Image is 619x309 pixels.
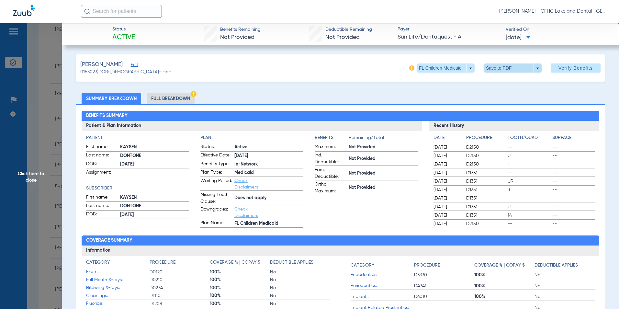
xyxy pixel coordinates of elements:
[433,170,461,176] span: [DATE]
[466,134,505,143] app-breakdown-title: Procedure
[210,259,260,266] h4: Coverage % | Copay $
[200,152,232,160] span: Effective Date:
[474,283,535,289] span: 100%
[234,207,258,218] a: Check Disclaimers
[349,155,418,162] span: Not Provided
[552,204,595,210] span: --
[86,292,150,299] span: Cleanings:
[150,301,210,307] span: D1208
[508,187,550,193] span: 3
[433,204,461,210] span: [DATE]
[86,161,118,168] span: DOB:
[81,5,162,18] input: Search for patients
[466,204,505,210] span: D1351
[270,269,330,275] span: No
[351,282,414,289] span: Periodontics:
[433,178,461,185] span: [DATE]
[551,63,601,73] button: Verify Benefits
[508,178,550,185] span: UR
[325,34,360,40] span: Not Provided
[325,26,372,33] span: Deductible Remaining
[433,134,461,141] h4: Date
[120,161,189,168] span: [DATE]
[112,26,135,33] span: Status
[82,111,600,121] h2: Benefits Summary
[86,185,189,192] app-breakdown-title: Subscriber
[552,170,595,176] span: --
[234,169,303,176] span: Medicaid
[587,278,619,309] iframe: Chat Widget
[351,259,414,271] app-breakdown-title: Category
[552,134,595,143] app-breakdown-title: Surface
[120,203,189,210] span: DONTONE
[552,153,595,159] span: --
[552,134,595,141] h4: Surface
[131,63,137,69] span: Edit
[535,283,595,289] span: No
[315,143,346,151] span: Maximum:
[86,269,150,275] span: Exams:
[315,134,349,143] app-breakdown-title: Benefits
[433,134,461,143] app-breakdown-title: Date
[506,34,531,42] span: [DATE]
[508,134,550,143] app-breakdown-title: Tooth/Quad
[210,301,270,307] span: 100%
[200,177,232,190] span: Waiting Period:
[414,293,474,300] span: D6010
[234,153,303,159] span: [DATE]
[552,195,595,201] span: --
[200,191,232,205] span: Missing Tooth Clause:
[414,259,474,271] app-breakdown-title: Procedure
[86,284,150,291] span: Bitewing X-rays:
[270,292,330,299] span: No
[315,166,346,180] span: Fam. Deductible:
[234,144,303,151] span: Active
[433,195,461,201] span: [DATE]
[315,181,346,195] span: Ortho Maximum:
[120,144,189,151] span: KAYSEN
[552,187,595,193] span: --
[210,285,270,291] span: 100%
[552,144,595,151] span: --
[82,246,600,256] h3: Information
[414,262,440,269] h4: Procedure
[86,211,118,219] span: DOB:
[552,221,595,227] span: --
[315,134,349,141] h4: Benefits
[508,144,550,151] span: --
[86,143,118,151] span: First name:
[86,259,150,268] app-breakdown-title: Category
[86,277,150,283] span: Full Mouth X-rays:
[414,272,474,278] span: D3330
[200,143,232,151] span: Status:
[200,169,232,177] span: Plan Type:
[351,262,374,269] h4: Category
[349,134,418,143] span: Remaining/Total
[120,194,189,201] span: KAYSEN
[398,33,500,41] span: Sun Life/Dentaquest - AI
[13,5,35,16] img: Zuub Logo
[86,202,118,210] span: Last name:
[112,33,135,42] span: Active
[86,152,118,160] span: Last name:
[270,301,330,307] span: No
[558,65,593,71] span: Verify Benefits
[508,153,550,159] span: UL
[84,8,90,14] img: Search Icon
[351,293,414,300] span: Implants:
[508,204,550,210] span: UL
[220,26,261,33] span: Benefits Remaining
[466,144,505,151] span: D2150
[499,8,606,15] span: [PERSON_NAME] - CFHC Lakeland Dental ([GEOGRAPHIC_DATA])
[270,259,313,266] h4: Deductible Applies
[433,144,461,151] span: [DATE]
[82,235,600,246] h2: Coverage Summary
[150,269,210,275] span: D0120
[508,161,550,167] span: I
[417,63,475,73] button: FL Children Medicaid
[82,93,141,104] li: Summary Breakdown
[466,212,505,219] span: D1351
[474,293,535,300] span: 100%
[433,187,461,193] span: [DATE]
[349,170,418,177] span: Not Provided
